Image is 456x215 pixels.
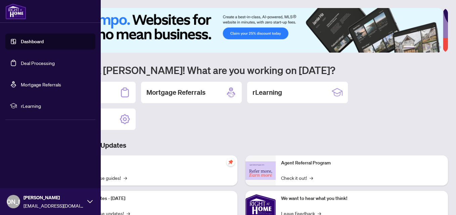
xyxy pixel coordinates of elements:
p: We want to hear what you think! [281,195,443,202]
img: Agent Referral Program [245,161,276,180]
button: 4 [428,46,430,49]
span: rLearning [21,102,91,110]
a: Check it out!→ [281,174,313,182]
img: logo [5,3,26,19]
h2: Mortgage Referrals [146,88,206,97]
button: Open asap [429,192,449,212]
button: 3 [422,46,425,49]
p: Self-Help [71,159,232,167]
span: → [310,174,313,182]
p: Platform Updates - [DATE] [71,195,232,202]
button: 1 [404,46,414,49]
a: Dashboard [21,39,44,45]
h2: rLearning [253,88,282,97]
a: Deal Processing [21,60,55,66]
span: [EMAIL_ADDRESS][DOMAIN_NAME] [24,202,84,209]
a: Mortgage Referrals [21,81,61,87]
h3: Brokerage & Industry Updates [35,141,448,150]
h1: Welcome back [PERSON_NAME]! What are you working on [DATE]? [35,64,448,76]
button: 6 [439,46,441,49]
button: 2 [417,46,420,49]
span: → [124,174,127,182]
button: 5 [433,46,436,49]
p: Agent Referral Program [281,159,443,167]
span: [PERSON_NAME] [24,194,84,201]
span: pushpin [227,158,235,166]
img: Slide 0 [35,8,443,53]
